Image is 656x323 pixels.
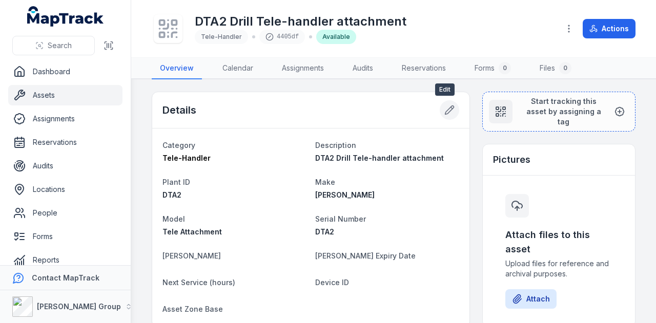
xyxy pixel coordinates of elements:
div: 0 [559,62,571,74]
div: 4405df [259,30,305,44]
span: Device ID [315,278,349,287]
span: Tele Attachment [162,227,222,236]
h2: Details [162,103,196,117]
span: [PERSON_NAME] [315,190,375,199]
button: Start tracking this asset by assigning a tag [482,92,635,132]
span: [PERSON_NAME] [162,251,221,260]
button: Actions [583,19,635,38]
a: Locations [8,179,122,200]
span: Asset Zone Base [162,305,223,313]
a: Audits [8,156,122,176]
h1: DTA2 Drill Tele-handler attachment [195,13,406,30]
h3: Attach files to this asset [505,228,612,256]
a: Assets [8,85,122,105]
span: Plant ID [162,178,190,186]
span: DTA2 [315,227,334,236]
span: DTA2 [162,190,181,199]
a: Assignments [8,109,122,129]
a: Forms [8,226,122,247]
a: Overview [152,58,202,79]
strong: [PERSON_NAME] Group [37,302,121,311]
a: Reservations [8,132,122,153]
a: Reservations [394,58,454,79]
a: Audits [344,58,381,79]
span: Tele-Handler [162,154,211,162]
h3: Pictures [493,153,530,167]
a: Files0 [531,58,580,79]
a: Assignments [274,58,332,79]
span: DTA2 Drill Tele-handler attachment [315,154,444,162]
a: Dashboard [8,61,122,82]
strong: Contact MapTrack [32,273,99,282]
a: MapTrack [27,6,104,27]
a: Forms0 [466,58,519,79]
a: Calendar [214,58,261,79]
span: Edit [435,83,455,96]
span: Make [315,178,335,186]
span: Search [48,40,72,51]
a: People [8,203,122,223]
span: Start tracking this asset by assigning a tag [521,96,606,127]
span: Serial Number [315,214,366,223]
span: Next Service (hours) [162,278,235,287]
span: Model [162,214,185,223]
span: Description [315,141,356,149]
span: Upload files for reference and archival purposes. [505,259,612,279]
div: 0 [499,62,511,74]
span: Tele-Handler [201,33,242,40]
a: Reports [8,250,122,270]
span: [PERSON_NAME] Expiry Date [315,251,416,260]
button: Search [12,36,95,55]
div: Available [316,30,356,44]
span: Category [162,141,195,149]
button: Attach [505,289,557,309]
